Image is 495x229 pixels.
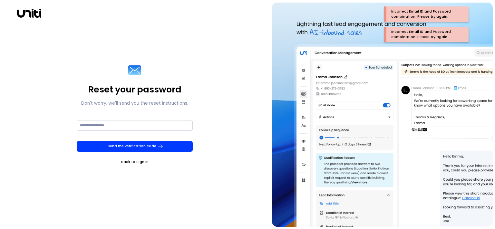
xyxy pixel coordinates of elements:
button: Send me verification code [77,141,193,152]
img: auth-hero.png [272,3,492,227]
p: Don't worry, we'll send you the reset instructions. [81,100,188,107]
a: Back to Sign In [77,159,193,165]
div: Incorrect Email ID and Password combination. Please try again. [391,29,459,40]
div: Incorrect Email ID and Password combination. Please try again. [391,9,459,19]
p: Reset your password [88,82,181,97]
